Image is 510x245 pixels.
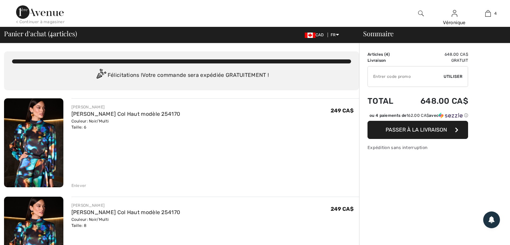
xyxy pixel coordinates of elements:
span: Panier d'achat ( articles) [4,30,77,37]
div: [PERSON_NAME] [71,104,180,110]
a: 4 [471,9,504,17]
div: Véronique [438,19,471,26]
span: Utiliser [444,73,462,80]
td: Livraison [367,57,403,63]
td: Gratuit [403,57,468,63]
img: 1ère Avenue [16,5,64,19]
span: 4 [50,29,53,37]
img: recherche [418,9,424,17]
td: Total [367,90,403,112]
div: [PERSON_NAME] [71,202,180,208]
div: ou 4 paiements de avec [370,112,468,118]
div: ou 4 paiements de162.00 CA$avecSezzle Cliquez pour en savoir plus sur Sezzle [367,112,468,121]
span: CAD [305,33,327,37]
div: Enlever [71,183,87,189]
div: Sommaire [355,30,506,37]
img: Canadian Dollar [305,33,316,38]
td: 648.00 CA$ [403,51,468,57]
span: 249 CA$ [331,107,354,114]
td: 648.00 CA$ [403,90,468,112]
span: 4 [386,52,388,57]
img: Congratulation2.svg [94,69,108,82]
span: 249 CA$ [331,206,354,212]
div: Expédition sans interruption [367,144,468,151]
span: Passer à la livraison [386,127,447,133]
img: Sezzle [439,112,463,118]
img: Robe Portefeuille Col Haut modèle 254170 [4,98,63,187]
td: Articles ( ) [367,51,403,57]
a: [PERSON_NAME] Col Haut modèle 254170 [71,209,180,215]
img: Mon panier [485,9,491,17]
img: Mes infos [452,9,457,17]
span: 4 [494,10,497,16]
a: Se connecter [452,10,457,16]
div: Couleur: Noir/Multi Taille: 6 [71,118,180,130]
div: < Continuer à magasiner [16,19,65,25]
a: [PERSON_NAME] Col Haut modèle 254170 [71,111,180,117]
span: FR [331,33,339,37]
input: Code promo [368,66,444,87]
button: Passer à la livraison [367,121,468,139]
div: Couleur: Noir/Multi Taille: 8 [71,216,180,229]
div: Félicitations ! Votre commande sera expédiée GRATUITEMENT ! [12,69,351,82]
span: 162.00 CA$ [406,113,429,118]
